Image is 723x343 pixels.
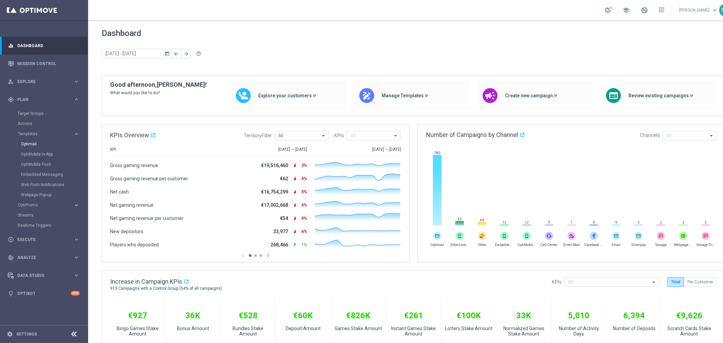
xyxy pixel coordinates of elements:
[8,43,14,49] i: equalizer
[21,149,87,159] div: OptiMobile In-App
[18,220,87,230] div: Realtime Triggers
[73,131,80,137] i: keyboard_arrow_right
[21,169,87,180] div: Embedded Messaging
[17,238,73,242] span: Execute
[18,210,87,220] div: Streams
[678,5,719,15] a: [PERSON_NAME]keyboard_arrow_down
[7,61,80,66] button: Mission Control
[18,111,71,116] a: Target Groups
[7,97,80,102] button: gps_fixed Plan keyboard_arrow_right
[18,213,71,218] a: Streams
[8,237,14,243] i: play_circle_outline
[18,129,87,200] div: Templates
[18,203,66,207] span: OptiPromo
[711,6,719,14] span: keyboard_arrow_down
[8,284,80,302] div: Optibot
[17,98,73,102] span: Plan
[21,141,71,147] a: Optimail
[7,273,80,278] button: Data Studio keyboard_arrow_right
[8,55,80,73] div: Mission Control
[18,119,87,129] div: Actions
[18,108,87,119] div: Target Groups
[21,162,71,167] a: OptiMobile Push
[18,132,66,136] span: Templates
[8,79,14,85] i: person_search
[17,55,80,73] a: Mission Control
[17,274,73,278] span: Data Studio
[8,97,73,103] div: Plan
[73,236,80,243] i: keyboard_arrow_right
[18,121,71,126] a: Actions
[18,203,73,207] div: OptiPromo
[21,182,71,187] a: Web Push Notifications
[73,272,80,279] i: keyboard_arrow_right
[17,284,71,302] a: Optibot
[8,79,73,85] div: Explore
[7,255,80,260] button: track_changes Analyze keyboard_arrow_right
[17,256,73,260] span: Analyze
[21,139,87,149] div: Optimail
[8,37,80,55] div: Dashboard
[73,96,80,103] i: keyboard_arrow_right
[7,331,13,337] i: settings
[8,237,73,243] div: Execute
[622,6,630,14] span: school
[73,254,80,261] i: keyboard_arrow_right
[7,79,80,84] button: person_search Explore keyboard_arrow_right
[7,237,80,242] button: play_circle_outline Execute keyboard_arrow_right
[18,132,73,136] div: Templates
[21,159,87,169] div: OptiMobile Push
[73,202,80,208] i: keyboard_arrow_right
[18,202,80,208] button: OptiPromo keyboard_arrow_right
[8,255,73,261] div: Analyze
[18,200,87,210] div: OptiPromo
[8,273,73,279] div: Data Studio
[8,255,14,261] i: track_changes
[7,291,80,296] button: lightbulb Optibot +10
[17,37,80,55] a: Dashboard
[73,78,80,85] i: keyboard_arrow_right
[18,223,71,228] a: Realtime Triggers
[17,80,73,84] span: Explore
[8,97,14,103] i: gps_fixed
[8,290,14,297] i: lightbulb
[21,172,71,177] a: Embedded Messaging
[18,131,80,137] button: Templates keyboard_arrow_right
[7,43,80,48] button: equalizer Dashboard
[21,152,71,157] a: OptiMobile In-App
[21,192,71,198] a: Webpage Pop-up
[21,190,87,200] div: Webpage Pop-up
[21,180,87,190] div: Web Push Notifications
[16,332,37,336] a: Settings
[71,291,80,296] div: +10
